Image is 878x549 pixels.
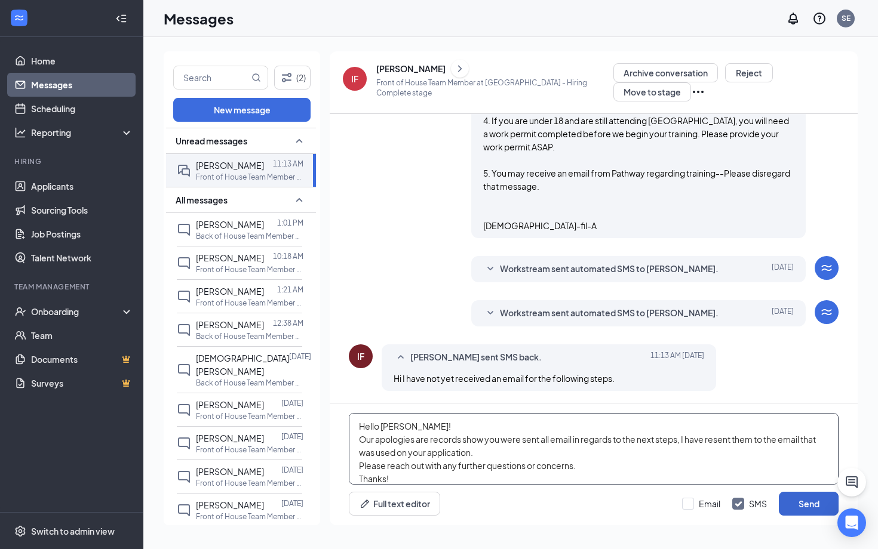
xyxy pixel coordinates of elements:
[14,525,26,537] svg: Settings
[31,198,133,222] a: Sourcing Tools
[273,318,303,328] p: 12:38 AM
[483,114,794,153] p: 4. If you are under 18 and are still attending [GEOGRAPHIC_DATA], you will need a work permit com...
[376,78,613,98] p: Front of House Team Member at [GEOGRAPHIC_DATA] - Hiring Complete stage
[454,61,466,76] svg: ChevronRight
[177,403,191,417] svg: ChatInactive
[779,492,839,516] button: Send
[196,264,303,274] p: Front of House Team Member at [GEOGRAPHIC_DATA]
[174,66,249,89] input: Search
[177,470,191,484] svg: ChatInactive
[394,373,615,384] span: Hi I have not yet received an email for the following steps.
[177,256,191,270] svg: ChatInactive
[196,231,303,241] p: Back of House Team Member at [GEOGRAPHIC_DATA]
[613,63,718,82] button: Archive conversation
[451,60,469,78] button: ChevronRight
[176,194,228,206] span: All messages
[115,13,127,24] svg: Collapse
[819,261,834,275] svg: WorkstreamLogo
[31,49,133,73] a: Home
[31,306,123,317] div: Onboarding
[177,503,191,517] svg: ChatInactive
[483,262,498,276] svg: SmallChevronDown
[280,70,294,85] svg: Filter
[14,127,26,138] svg: Analysis
[196,511,303,522] p: Front of House Team Member at [GEOGRAPHIC_DATA]
[31,73,133,97] a: Messages
[500,262,719,276] span: Workstream sent automated SMS to [PERSON_NAME].
[31,323,133,347] a: Team
[349,413,839,485] textarea: Hello [PERSON_NAME]! Our apologies are records show you were sent all email in regards to the nex...
[394,350,408,365] svg: SmallChevronUp
[177,289,191,304] svg: ChatInactive
[281,431,303,442] p: [DATE]
[196,219,264,230] span: [PERSON_NAME]
[251,73,261,82] svg: MagnifyingGlass
[196,160,264,171] span: [PERSON_NAME]
[196,353,289,377] span: [DEMOGRAPHIC_DATA][PERSON_NAME]
[31,371,133,395] a: SurveysCrown
[196,499,264,510] span: [PERSON_NAME]
[164,8,234,29] h1: Messages
[842,13,851,23] div: SE
[691,85,705,99] svg: Ellipses
[177,436,191,451] svg: ChatInactive
[359,498,371,510] svg: Pen
[31,174,133,198] a: Applicants
[845,475,859,489] svg: ChatActive
[177,164,191,178] svg: DoubleChat
[31,525,115,537] div: Switch to admin view
[196,478,303,488] p: Front of House Team Member at [GEOGRAPHIC_DATA]
[196,319,264,330] span: [PERSON_NAME]
[31,246,133,270] a: Talent Network
[273,159,303,169] p: 11:13 AM
[177,223,191,237] svg: ChatInactive
[837,508,866,537] div: Open Intercom Messenger
[483,219,794,232] p: [DEMOGRAPHIC_DATA]-fil-A
[196,445,303,455] p: Front of House Team Member at [GEOGRAPHIC_DATA]
[196,252,264,263] span: [PERSON_NAME]
[376,63,446,75] div: [PERSON_NAME]
[14,306,26,317] svg: UserCheck
[819,305,834,319] svg: WorkstreamLogo
[772,306,794,320] span: [DATE]
[31,127,134,138] div: Reporting
[31,347,133,371] a: DocumentsCrown
[837,468,866,496] button: ChatActive
[277,285,303,295] p: 1:21 AM
[613,82,691,101] button: Move to stage
[357,350,364,362] div: IF
[292,134,306,148] svg: SmallChevronUp
[173,98,311,122] button: New message
[500,306,719,320] span: Workstream sent automated SMS to [PERSON_NAME].
[273,251,303,261] p: 10:18 AM
[786,11,800,26] svg: Notifications
[292,193,306,207] svg: SmallChevronUp
[725,63,773,82] button: Reject
[196,331,303,341] p: Back of House Team Member at [GEOGRAPHIC_DATA]
[196,286,264,297] span: [PERSON_NAME]
[176,135,247,147] span: Unread messages
[351,73,358,85] div: IF
[196,411,303,421] p: Front of House Team Member at [GEOGRAPHIC_DATA]
[196,433,264,443] span: [PERSON_NAME]
[650,350,704,365] span: [DATE] 11:13 AM
[196,378,303,388] p: Back of House Team Member at [GEOGRAPHIC_DATA]
[281,465,303,475] p: [DATE]
[13,12,25,24] svg: WorkstreamLogo
[196,399,264,410] span: [PERSON_NAME]
[349,492,440,516] button: Full text editorPen
[31,222,133,246] a: Job Postings
[196,172,303,182] p: Front of House Team Member at [GEOGRAPHIC_DATA]
[177,323,191,337] svg: ChatInactive
[812,11,827,26] svg: QuestionInfo
[483,306,498,320] svg: SmallChevronDown
[196,298,303,308] p: Front of House Team Member at [GEOGRAPHIC_DATA]
[483,166,794,193] p: 5. You may receive an email from Pathway regarding training--Please disregard that message.
[410,350,542,365] span: [PERSON_NAME] sent SMS back.
[14,282,131,292] div: Team Management
[196,466,264,477] span: [PERSON_NAME]
[274,66,311,90] button: Filter (2)
[177,363,191,377] svg: ChatInactive
[281,498,303,508] p: [DATE]
[277,218,303,228] p: 1:01 PM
